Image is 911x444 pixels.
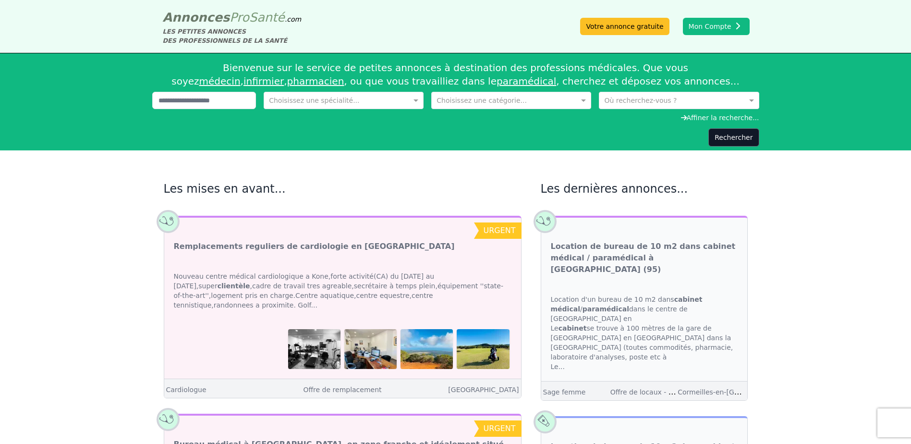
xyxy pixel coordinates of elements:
div: LES PETITES ANNONCES DES PROFESSIONNELS DE LA SANTÉ [163,27,302,45]
strong: clientèle [218,282,250,290]
span: Santé [249,10,285,25]
span: Annonces [163,10,230,25]
a: médecin [199,75,241,87]
img: Remplacements reguliers de cardiologie en Nouvelle Caledonie [288,329,340,369]
button: Mon Compte [683,18,750,35]
a: paramédical [497,75,556,87]
a: Offre de locaux - Clientèle [610,387,698,396]
a: Sage femme [543,388,586,396]
a: Offre de remplacement [303,386,381,394]
span: urgent [483,424,515,433]
img: Remplacements reguliers de cardiologie en Nouvelle Caledonie [344,329,397,369]
button: Rechercher [708,128,759,147]
strong: cabinet [559,324,587,332]
div: Location d'un bureau de 10 m2 dans / dans le centre de [GEOGRAPHIC_DATA] en Le se trouve à 100 mè... [541,285,747,381]
a: pharmacien [287,75,344,87]
a: infirmier [243,75,284,87]
span: .com [285,15,301,23]
a: Remplacements reguliers de cardiologie en [GEOGRAPHIC_DATA] [174,241,455,252]
img: Remplacements reguliers de cardiologie en Nouvelle Caledonie [401,329,453,369]
strong: paramédical [583,305,629,313]
a: Votre annonce gratuite [580,18,669,35]
div: Bienvenue sur le service de petites annonces à destination des professions médicales. Que vous so... [152,57,759,92]
div: Nouveau centre médical cardiologique a Kone,forte activité(CA) du [DATE] au [DATE],super ,cadre d... [164,262,521,320]
h2: Les mises en avant... [164,181,522,197]
h2: Les dernières annonces... [541,181,748,197]
span: urgent [483,226,515,235]
a: Cormeilles-en-[GEOGRAPHIC_DATA] (95) [678,387,813,396]
a: [GEOGRAPHIC_DATA] [448,386,519,394]
a: AnnoncesProSanté.com [163,10,302,25]
a: Cardiologue [166,386,206,394]
span: Pro [230,10,249,25]
div: Affiner la recherche... [152,113,759,123]
a: Location de bureau de 10 m2 dans cabinet médical / paramédical à [GEOGRAPHIC_DATA] (95) [551,241,738,275]
img: Remplacements reguliers de cardiologie en Nouvelle Caledonie [457,329,509,369]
